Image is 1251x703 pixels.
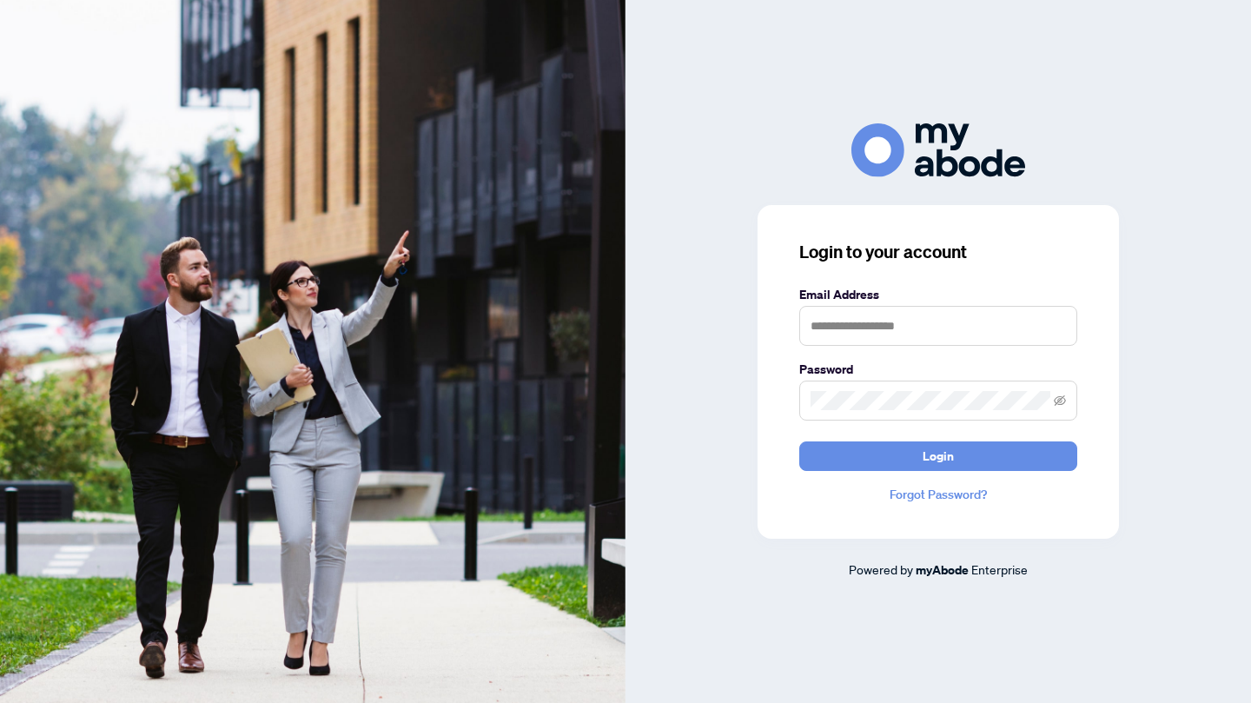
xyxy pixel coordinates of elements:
[851,123,1025,176] img: ma-logo
[799,360,1077,379] label: Password
[971,561,1028,577] span: Enterprise
[799,485,1077,504] a: Forgot Password?
[799,441,1077,471] button: Login
[799,240,1077,264] h3: Login to your account
[849,561,913,577] span: Powered by
[916,560,969,580] a: myAbode
[1054,395,1066,407] span: eye-invisible
[799,285,1077,304] label: Email Address
[923,442,954,470] span: Login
